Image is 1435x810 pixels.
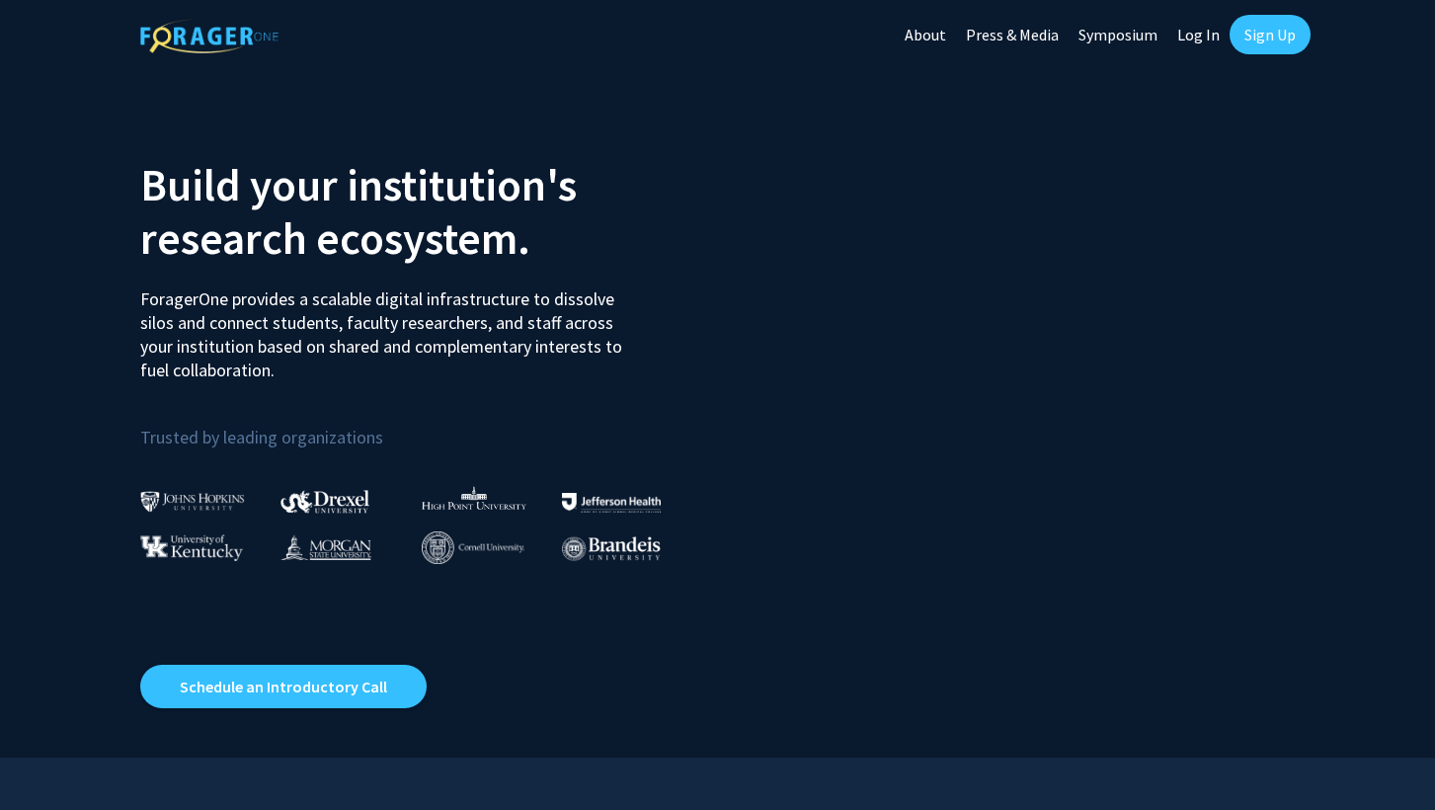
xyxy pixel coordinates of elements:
img: High Point University [422,486,526,510]
p: ForagerOne provides a scalable digital infrastructure to dissolve silos and connect students, fac... [140,273,636,382]
img: Cornell University [422,531,524,564]
img: Johns Hopkins University [140,491,245,512]
img: ForagerOne Logo [140,19,279,53]
img: Brandeis University [562,536,661,561]
img: Thomas Jefferson University [562,493,661,512]
a: Sign Up [1230,15,1311,54]
h2: Build your institution's research ecosystem. [140,158,703,265]
img: University of Kentucky [140,534,243,561]
a: Opens in a new tab [140,665,427,708]
p: Trusted by leading organizations [140,398,703,452]
img: Drexel University [280,490,369,513]
img: Morgan State University [280,534,371,560]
